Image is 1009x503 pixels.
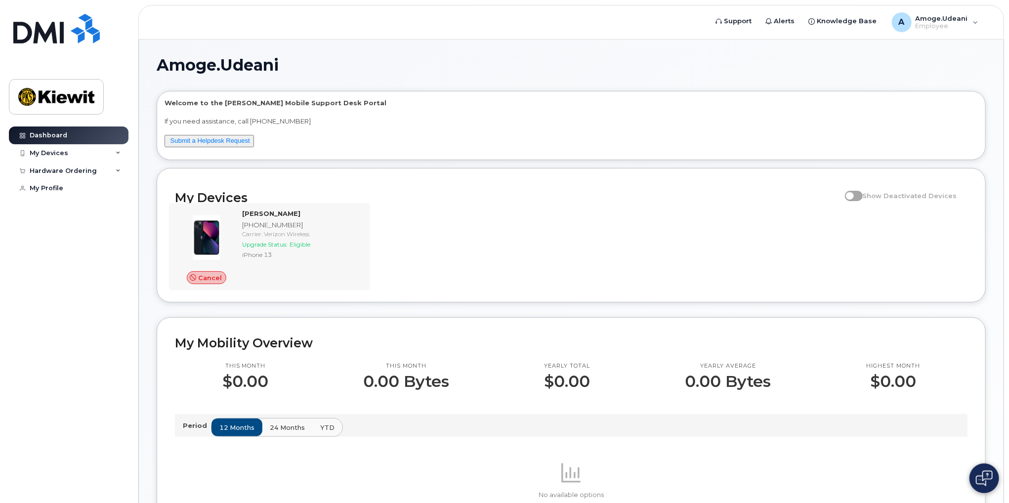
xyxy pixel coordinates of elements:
[685,362,771,370] p: Yearly average
[222,362,268,370] p: This month
[198,273,222,283] span: Cancel
[242,251,360,259] div: iPhone 13
[175,190,840,205] h2: My Devices
[242,210,300,217] strong: [PERSON_NAME]
[270,423,305,432] span: 24 months
[242,230,360,238] div: Carrier: Verizon Wireless
[863,192,957,200] span: Show Deactivated Devices
[845,186,853,194] input: Show Deactivated Devices
[363,362,449,370] p: This month
[165,98,978,108] p: Welcome to the [PERSON_NAME] Mobile Support Desk Portal
[165,117,978,126] p: If you need assistance, call [PHONE_NUMBER]
[165,135,254,147] button: Submit a Helpdesk Request
[242,241,288,248] span: Upgrade Status:
[183,214,230,261] img: image20231002-3703462-1ig824h.jpeg
[866,362,920,370] p: Highest month
[320,423,335,432] span: YTD
[175,209,364,284] a: Cancel[PERSON_NAME][PHONE_NUMBER]Carrier: Verizon WirelessUpgrade Status:EligibleiPhone 13
[157,58,279,73] span: Amoge.Udeani
[183,421,211,430] p: Period
[222,373,268,390] p: $0.00
[545,362,590,370] p: Yearly total
[866,373,920,390] p: $0.00
[363,373,449,390] p: 0.00 Bytes
[170,137,250,144] a: Submit a Helpdesk Request
[242,220,360,230] div: [PHONE_NUMBER]
[290,241,310,248] span: Eligible
[175,491,967,500] p: No available options
[545,373,590,390] p: $0.00
[175,335,967,350] h2: My Mobility Overview
[976,470,993,486] img: Open chat
[685,373,771,390] p: 0.00 Bytes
